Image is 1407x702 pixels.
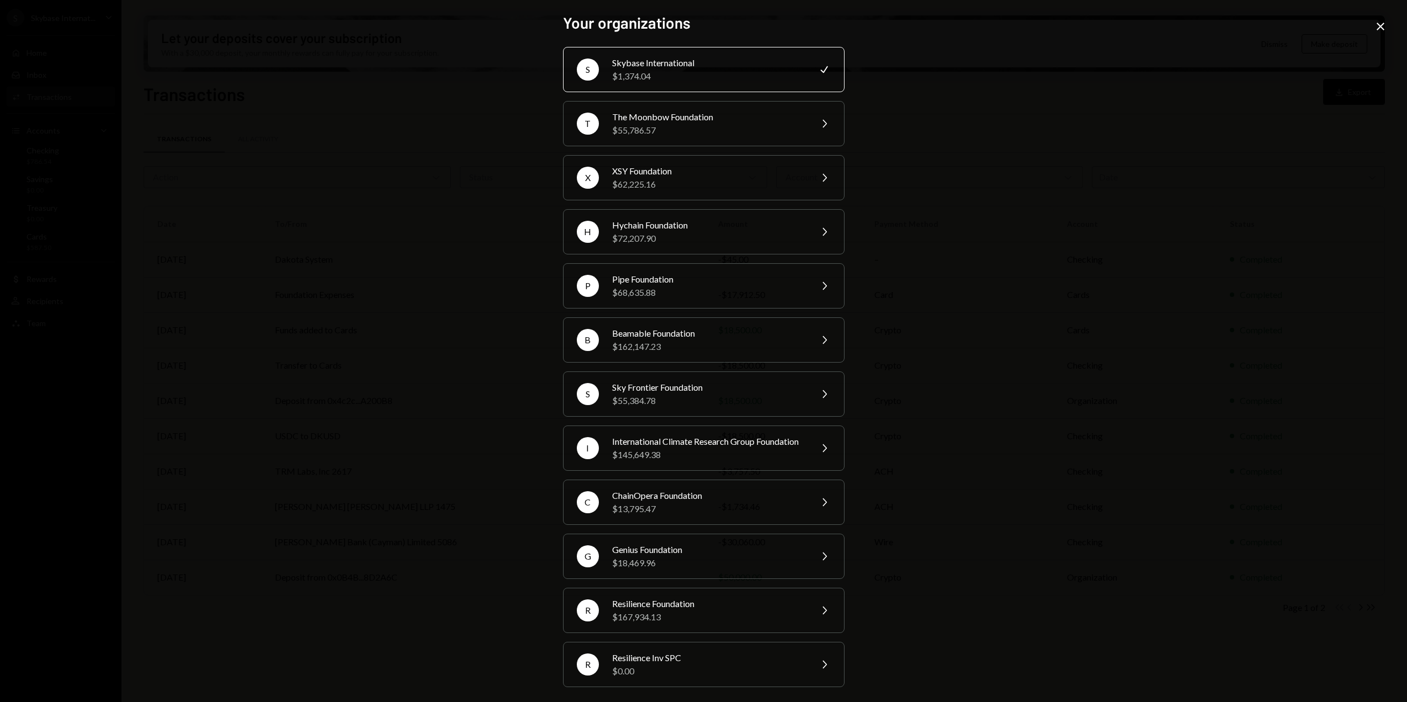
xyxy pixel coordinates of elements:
[612,110,804,124] div: The Moonbow Foundation
[577,59,599,81] div: S
[563,480,845,525] button: CChainOpera Foundation$13,795.47
[577,653,599,676] div: R
[612,273,804,286] div: Pipe Foundation
[577,221,599,243] div: H
[612,489,804,502] div: ChainOpera Foundation
[577,113,599,135] div: T
[612,651,804,664] div: Resilience Inv SPC
[563,47,845,92] button: SSkybase International$1,374.04
[577,545,599,567] div: G
[612,124,804,137] div: $55,786.57
[563,155,845,200] button: XXSY Foundation$62,225.16
[563,588,845,633] button: RResilience Foundation$167,934.13
[563,534,845,579] button: GGenius Foundation$18,469.96
[563,209,845,254] button: HHychain Foundation$72,207.90
[612,448,804,461] div: $145,649.38
[612,610,804,624] div: $167,934.13
[612,286,804,299] div: $68,635.88
[563,371,845,417] button: SSky Frontier Foundation$55,384.78
[612,394,804,407] div: $55,384.78
[563,642,845,687] button: RResilience Inv SPC$0.00
[563,101,845,146] button: TThe Moonbow Foundation$55,786.57
[612,435,804,448] div: International Climate Research Group Foundation
[612,543,804,556] div: Genius Foundation
[612,219,804,232] div: Hychain Foundation
[612,340,804,353] div: $162,147.23
[612,502,804,515] div: $13,795.47
[612,664,804,678] div: $0.00
[563,426,845,471] button: IInternational Climate Research Group Foundation$145,649.38
[612,70,804,83] div: $1,374.04
[612,381,804,394] div: Sky Frontier Foundation
[563,12,845,34] h2: Your organizations
[577,167,599,189] div: X
[612,164,804,178] div: XSY Foundation
[612,178,804,191] div: $62,225.16
[577,599,599,621] div: R
[577,329,599,351] div: B
[577,275,599,297] div: P
[577,491,599,513] div: C
[612,56,804,70] div: Skybase International
[563,317,845,363] button: BBeamable Foundation$162,147.23
[577,383,599,405] div: S
[612,556,804,570] div: $18,469.96
[612,597,804,610] div: Resilience Foundation
[612,327,804,340] div: Beamable Foundation
[577,437,599,459] div: I
[563,263,845,309] button: PPipe Foundation$68,635.88
[612,232,804,245] div: $72,207.90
